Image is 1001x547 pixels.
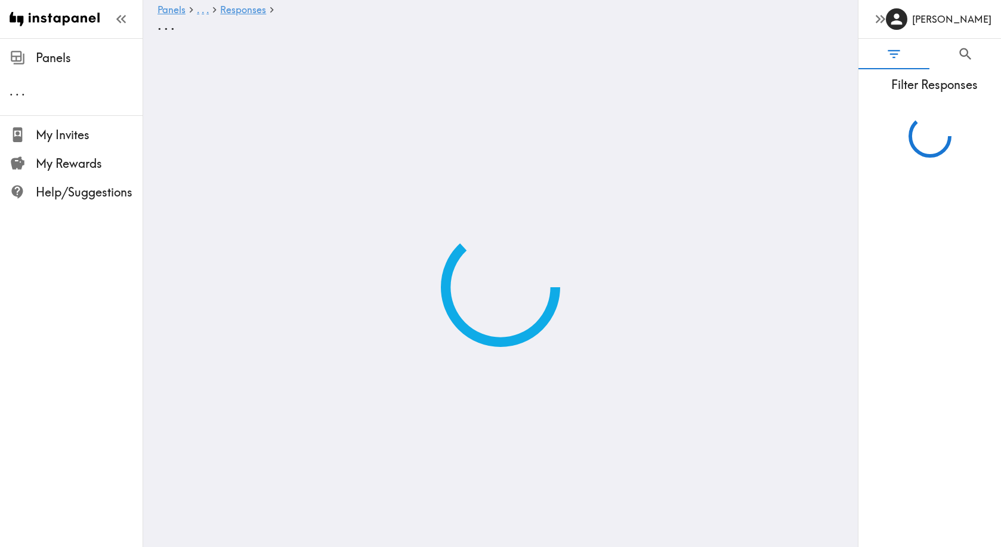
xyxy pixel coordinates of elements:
[164,16,168,33] span: .
[912,13,991,26] h6: [PERSON_NAME]
[197,5,209,16] a: ...
[16,84,19,99] span: .
[36,50,143,66] span: Panels
[858,39,930,69] button: Filter Responses
[957,46,974,62] span: Search
[171,16,175,33] span: .
[220,5,266,16] a: Responses
[206,4,209,16] span: .
[36,127,143,143] span: My Invites
[36,184,143,201] span: Help/Suggestions
[21,84,25,99] span: .
[157,16,162,33] span: .
[157,5,186,16] a: Panels
[868,76,1001,93] span: Filter Responses
[202,4,204,16] span: .
[197,4,199,16] span: .
[36,155,143,172] span: My Rewards
[10,84,13,99] span: .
